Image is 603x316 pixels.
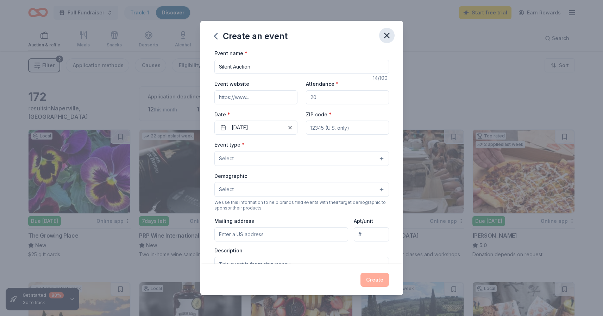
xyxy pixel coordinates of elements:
[214,50,247,57] label: Event name
[214,141,245,148] label: Event type
[306,121,389,135] input: 12345 (U.S. only)
[306,90,389,104] input: 20
[214,80,249,88] label: Event website
[214,121,297,135] button: [DATE]
[214,31,288,42] div: Create an event
[214,200,389,211] div: We use this information to help brands find events with their target demographic to sponsor their...
[214,151,389,166] button: Select
[214,227,348,241] input: Enter a US address
[214,60,389,74] input: Spring Fundraiser
[214,182,389,197] button: Select
[214,90,297,104] input: https://www...
[306,111,332,118] label: ZIP code
[306,80,339,88] label: Attendance
[214,218,254,225] label: Mailing address
[219,185,234,194] span: Select
[354,218,373,225] label: Apt/unit
[214,247,243,254] label: Description
[219,154,234,163] span: Select
[373,74,389,82] div: 14 /100
[354,227,389,241] input: #
[214,111,297,118] label: Date
[214,173,247,180] label: Demographic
